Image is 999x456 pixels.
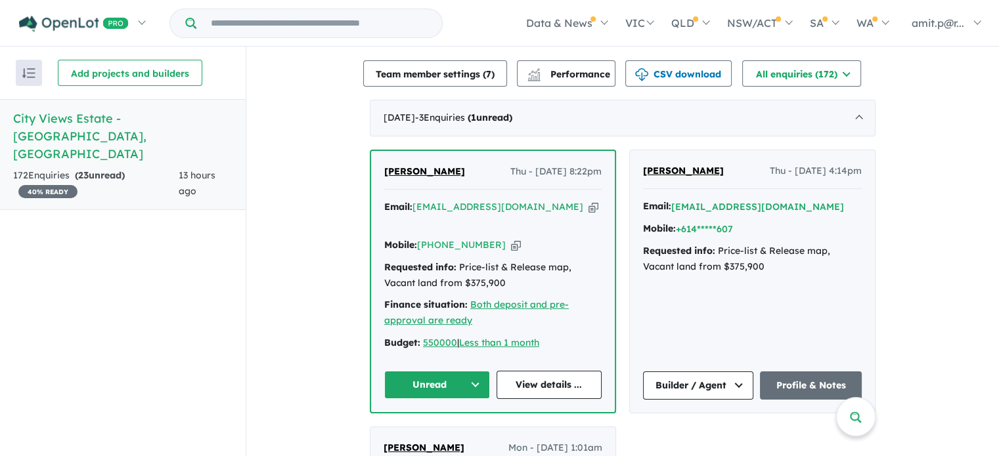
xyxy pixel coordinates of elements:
span: 1 [471,112,476,123]
strong: Mobile: [384,239,417,251]
strong: Mobile: [643,222,676,234]
a: [PERSON_NAME] [384,164,465,180]
a: [PERSON_NAME] [643,163,724,179]
span: 40 % READY [18,185,78,198]
span: Thu - [DATE] 4:14pm [770,163,862,179]
strong: Email: [384,201,412,213]
strong: Requested info: [384,261,456,273]
span: 23 [78,169,89,181]
span: 13 hours ago [179,169,215,197]
span: Performance [529,68,610,80]
a: Both deposit and pre-approval are ready [384,299,569,326]
button: Unread [384,371,490,399]
img: Openlot PRO Logo White [19,16,129,32]
strong: Requested info: [643,245,715,257]
span: - 3 Enquir ies [415,112,512,123]
a: Less than 1 month [459,337,539,348]
div: Price-list & Release map, Vacant land from $375,900 [643,243,862,275]
a: [PERSON_NAME] [384,440,464,456]
button: Copy [588,200,598,214]
div: 172 Enquir ies [13,168,179,199]
strong: ( unread) [468,112,512,123]
button: Performance [517,60,615,87]
strong: Email: [643,200,671,212]
div: [DATE] [370,100,876,136]
span: [PERSON_NAME] [643,165,724,176]
img: line-chart.svg [528,68,540,75]
a: [EMAIL_ADDRESS][DOMAIN_NAME] [412,201,583,213]
button: Builder / Agent [643,371,753,400]
span: Mon - [DATE] 1:01am [508,440,602,456]
strong: ( unread) [75,169,125,181]
img: sort.svg [22,68,35,78]
span: amit.p@r... [912,16,964,30]
a: View details ... [497,371,602,399]
h5: City Views Estate - [GEOGRAPHIC_DATA] , [GEOGRAPHIC_DATA] [13,110,233,163]
strong: Budget: [384,337,420,348]
div: Price-list & Release map, Vacant land from $375,900 [384,260,602,291]
span: [PERSON_NAME] [384,165,465,177]
span: [PERSON_NAME] [384,442,464,453]
strong: Finance situation: [384,299,468,310]
button: Copy [511,238,521,252]
a: 550000 [423,337,457,348]
a: [PHONE_NUMBER] [417,239,506,251]
div: | [384,335,602,351]
button: [EMAIL_ADDRESS][DOMAIN_NAME] [671,200,844,214]
span: 7 [486,68,491,80]
img: bar-chart.svg [527,72,541,81]
span: Thu - [DATE] 8:22pm [510,164,602,180]
a: Profile & Notes [760,371,862,400]
button: Add projects and builders [58,60,202,86]
img: download icon [635,68,648,81]
input: Try estate name, suburb, builder or developer [199,9,439,37]
button: Team member settings (7) [363,60,507,87]
button: CSV download [625,60,732,87]
button: All enquiries (172) [742,60,861,87]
